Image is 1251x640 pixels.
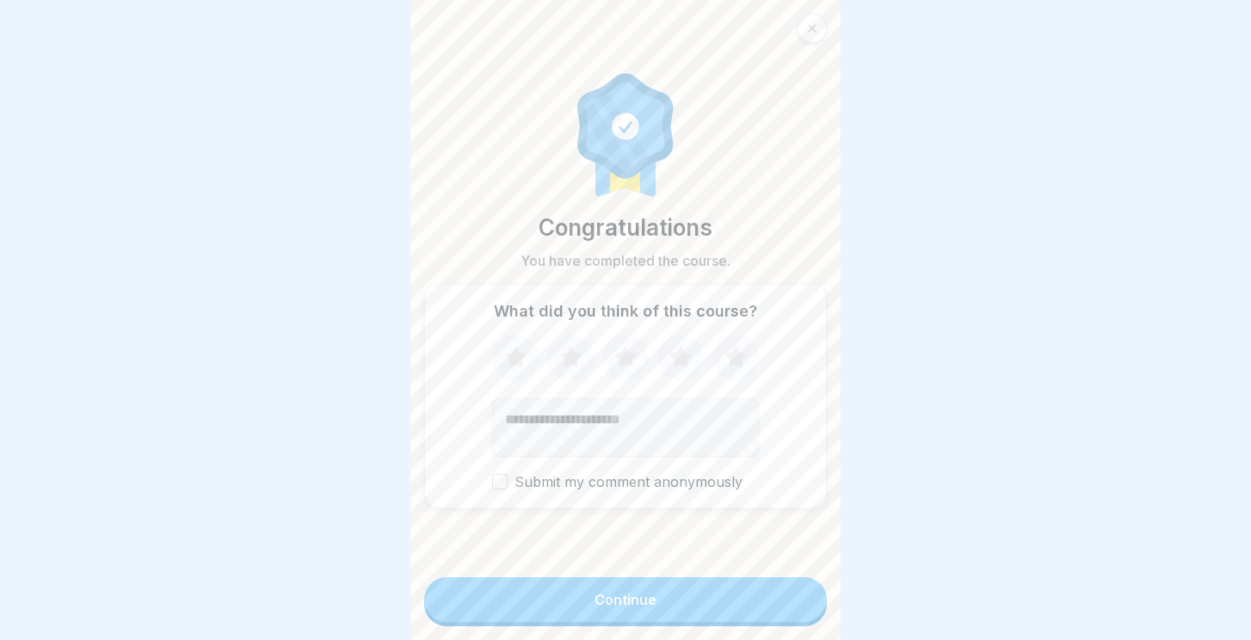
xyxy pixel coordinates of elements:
div: Continue [595,592,656,607]
textarea: Add comment (optional) [492,398,759,457]
button: Continue [424,577,827,622]
button: Submit my comment anonymously [492,474,508,489]
img: completion.svg [568,69,683,198]
p: You have completed the course. [521,251,730,270]
label: Submit my comment anonymously [492,474,759,490]
p: Congratulations [539,212,712,244]
p: What did you think of this course? [494,302,757,321]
